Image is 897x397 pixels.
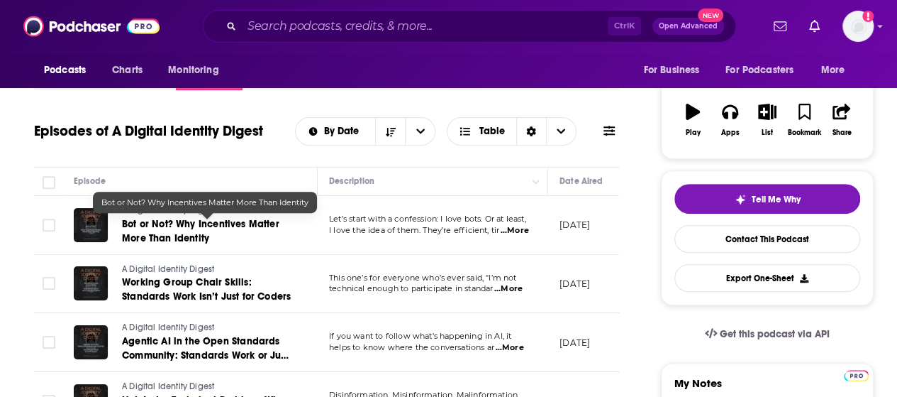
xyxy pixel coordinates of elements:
span: helps to know where the conversations ar [329,342,494,352]
a: Working Group Chair Skills: Standards Work Isn’t Just for Coders [122,276,292,304]
span: More [821,60,845,80]
h2: Choose List sort [295,117,436,146]
span: Logged in as sally.brown [842,11,874,42]
div: List [762,129,773,137]
div: Episode [74,173,106,190]
span: New [698,9,723,22]
a: A Digital Identity Digest [122,263,292,276]
span: For Podcasters [725,60,793,80]
div: Share [832,129,851,137]
span: I love the idea of them. They’re efficient, tir [329,225,499,235]
span: A Digital Identity Digest [122,205,214,215]
svg: Add a profile image [862,11,874,22]
div: Sort Direction [516,118,546,145]
button: Sort Direction [375,118,405,145]
div: Date Aired [559,173,603,190]
span: Get this podcast via API [720,328,830,340]
a: Show notifications dropdown [803,14,825,38]
img: tell me why sparkle [735,194,746,205]
button: open menu [811,57,863,84]
img: Podchaser Pro [844,370,869,381]
span: Toggle select row [43,219,55,232]
button: open menu [158,57,237,84]
button: open menu [34,57,104,84]
span: ...More [495,342,523,354]
button: Column Actions [528,173,545,190]
button: Open AdvancedNew [652,18,724,35]
a: Bot or Not? Why Incentives Matter More Than Identity [122,217,292,246]
span: This one’s for everyone who’s ever said, "I’m not [329,273,516,283]
button: Choose View [447,117,576,146]
div: Bookmark [788,129,821,137]
span: By Date [324,126,364,136]
img: Podchaser - Follow, Share and Rate Podcasts [23,13,160,40]
div: Play [686,129,701,137]
button: open menu [405,118,435,145]
span: Tell Me Why [752,194,801,205]
span: Ctrl K [608,17,641,36]
span: Toggle select row [43,336,55,349]
button: Play [674,94,711,146]
button: open menu [633,57,717,84]
a: A Digital Identity Digest [122,322,292,335]
span: Podcasts [44,60,86,80]
img: User Profile [842,11,874,42]
span: technical enough to participate in standar [329,283,493,293]
span: For Business [643,60,699,80]
span: Bot or Not? Why Incentives Matter More Than Identity [101,197,308,207]
span: Charts [112,60,143,80]
button: Apps [711,94,748,146]
input: Search podcasts, credits, & more... [242,15,608,38]
span: Toggle select row [43,277,55,290]
button: tell me why sparkleTell Me Why [674,184,860,214]
a: Charts [103,57,151,84]
button: List [749,94,786,146]
span: A Digital Identity Digest [122,264,214,274]
span: If you want to follow what's happening in AI, it [329,331,511,341]
h1: Episodes of A Digital Identity Digest [34,122,263,140]
button: Export One-Sheet [674,264,860,292]
button: open menu [716,57,814,84]
a: Get this podcast via API [693,317,841,352]
a: Agentic AI in the Open Standards Community: Standards Work or Just Hype? [122,335,292,363]
div: Description [329,173,374,190]
button: open menu [296,126,376,136]
span: Working Group Chair Skills: Standards Work Isn’t Just for Coders [122,276,291,303]
div: Search podcasts, credits, & more... [203,10,736,43]
span: Bot or Not? Why Incentives Matter More Than Identity [122,218,279,244]
a: Contact This Podcast [674,225,860,253]
span: ...More [494,283,523,295]
button: Bookmark [786,94,823,146]
a: Pro website [844,368,869,381]
span: A Digital Identity Digest [122,322,214,332]
span: Table [479,126,505,136]
a: Show notifications dropdown [768,14,792,38]
p: [DATE] [559,219,590,231]
button: Show profile menu [842,11,874,42]
span: Open Advanced [659,23,718,30]
span: A Digital Identity Digest [122,381,214,391]
div: Apps [721,129,740,137]
p: [DATE] [559,337,590,349]
a: A Digital Identity Digest [122,381,292,393]
p: [DATE] [559,278,590,290]
span: ...More [501,225,529,236]
span: Agentic AI in the Open Standards Community: Standards Work or Just Hype? [122,335,289,376]
span: Let’s start with a confession: I love bots. Or at least, [329,214,526,224]
span: Monitoring [168,60,218,80]
button: Share [823,94,860,146]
